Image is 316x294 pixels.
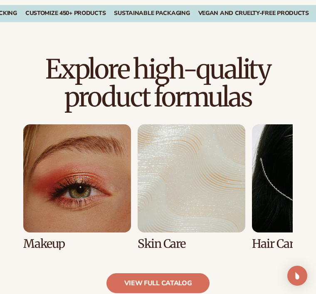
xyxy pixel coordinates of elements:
[114,10,190,17] div: SUSTAINABLE PACKAGING
[23,124,131,250] div: 1 / 8
[198,10,309,17] div: VEGAN AND CRUELTY-FREE PRODUCTS
[23,55,293,111] h2: Explore high-quality product formulas
[138,124,245,250] div: 2 / 8
[25,10,106,17] div: CUSTOMIZE 450+ PRODUCTS
[106,273,210,293] a: view full catalog
[287,266,307,286] div: Open Intercom Messenger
